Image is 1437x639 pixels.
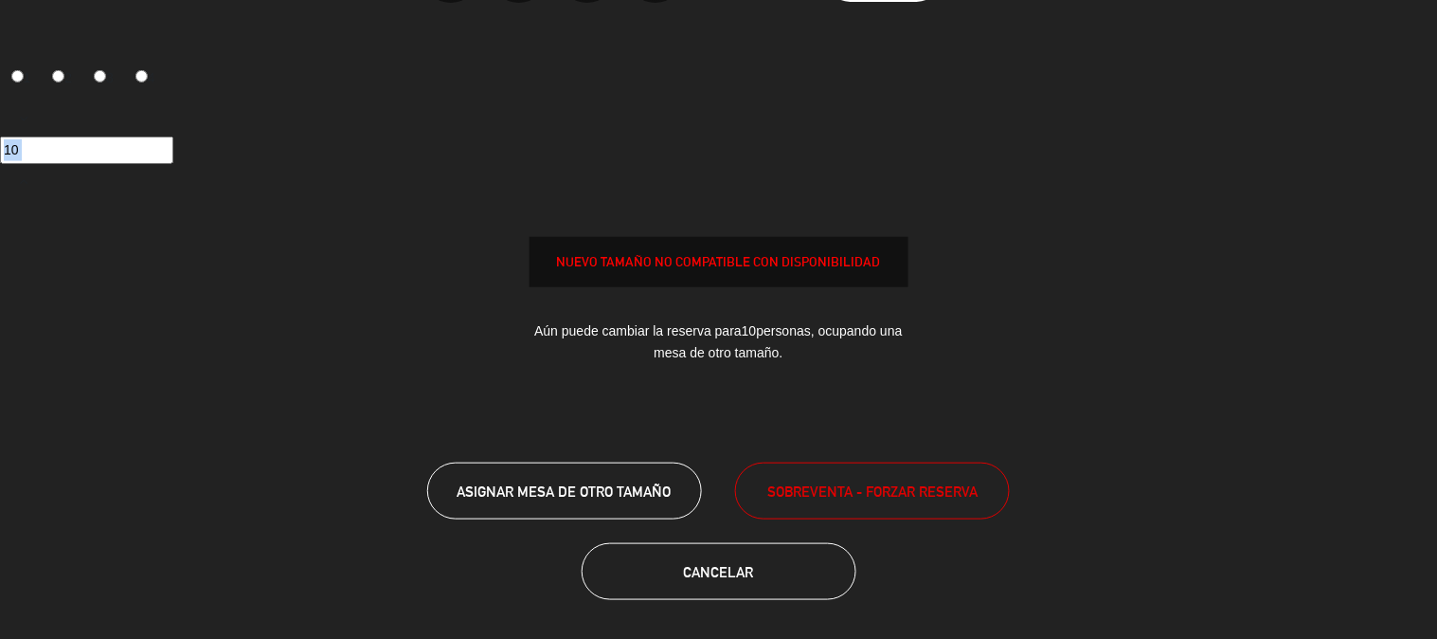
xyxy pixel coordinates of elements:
label: 4 [124,63,166,95]
div: Aún puede cambiar la reserva para personas, ocupando una mesa de otro tamaño. [530,306,908,378]
span: SOBREVENTA - FORZAR RESERVA [767,481,978,502]
input: 2 [52,70,64,82]
button: ASIGNAR MESA DE OTRO TAMAÑO [427,463,702,520]
div: NUEVO TAMAÑO NO COMPATIBLE CON DISPONIBILIDAD [530,251,907,273]
label: 2 [42,63,83,95]
button: Cancelar [582,543,856,600]
input: 3 [94,70,106,82]
label: 3 [83,63,125,95]
input: 4 [135,70,148,82]
span: ASIGNAR MESA DE OTRO TAMAÑO [458,484,672,500]
span: 10 [742,323,757,338]
input: 1 [11,70,24,82]
button: SOBREVENTA - FORZAR RESERVA [735,463,1010,520]
span: Cancelar [684,564,754,580]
